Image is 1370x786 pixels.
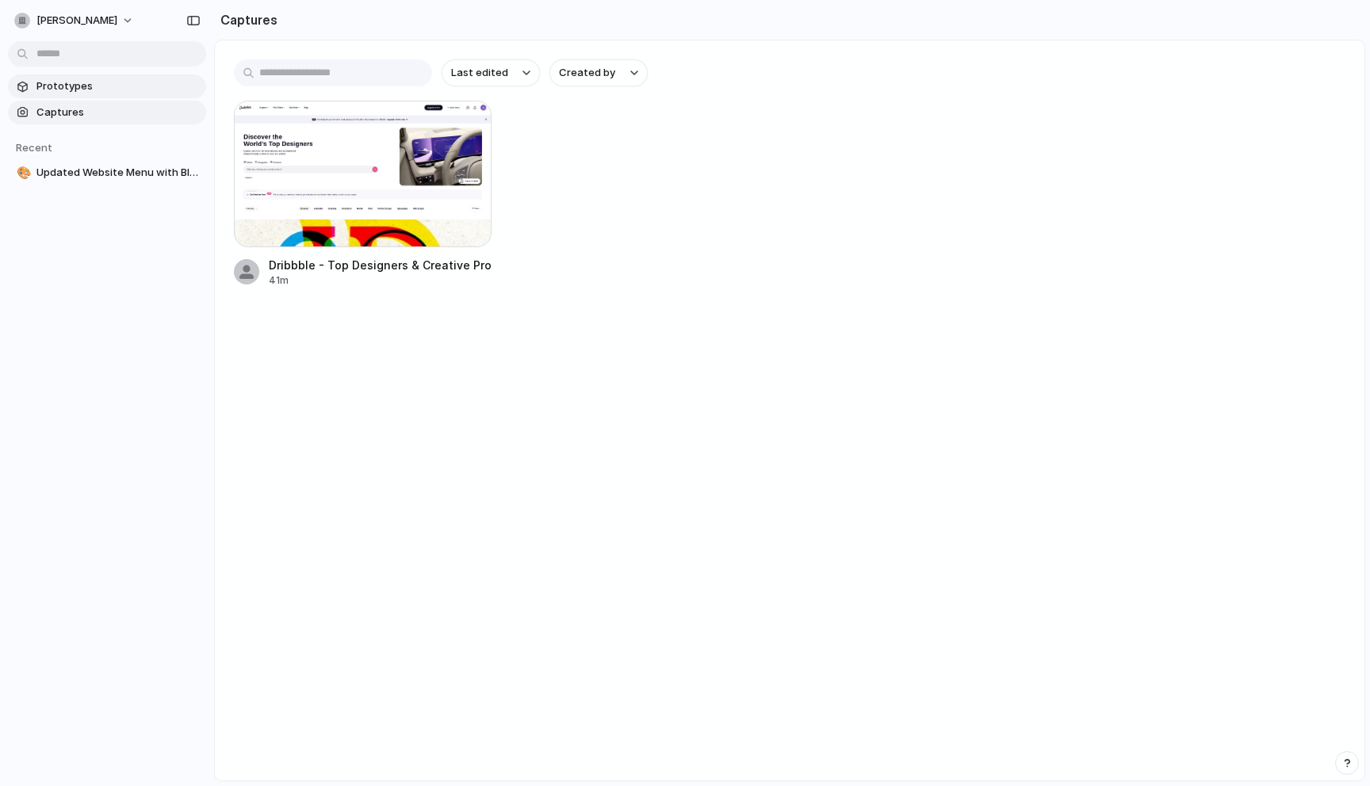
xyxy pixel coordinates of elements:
[8,8,142,33] button: [PERSON_NAME]
[214,10,277,29] h2: Captures
[442,59,540,86] button: Last edited
[36,78,200,94] span: Prototypes
[17,164,28,182] div: 🎨
[549,59,648,86] button: Created by
[36,165,200,181] span: Updated Website Menu with Blog Addition
[16,141,52,154] span: Recent
[8,101,206,124] a: Captures
[269,273,492,288] div: 41m
[451,65,508,81] span: Last edited
[14,165,30,181] button: 🎨
[36,13,117,29] span: [PERSON_NAME]
[36,105,200,120] span: Captures
[8,161,206,185] a: 🎨Updated Website Menu with Blog Addition
[559,65,615,81] span: Created by
[269,257,492,273] div: Dribbble - Top Designers & Creative Professionals
[8,74,206,98] a: Prototypes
